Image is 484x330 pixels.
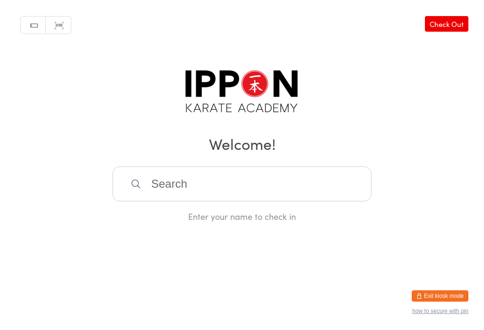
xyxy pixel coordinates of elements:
[9,133,475,154] h2: Welcome!
[412,308,468,314] button: how to secure with pin
[425,16,468,32] a: Check Out
[112,166,372,201] input: Search
[412,290,468,302] button: Exit kiosk mode
[112,210,372,222] div: Enter your name to check in
[183,66,301,120] img: Ippon Karate Academy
